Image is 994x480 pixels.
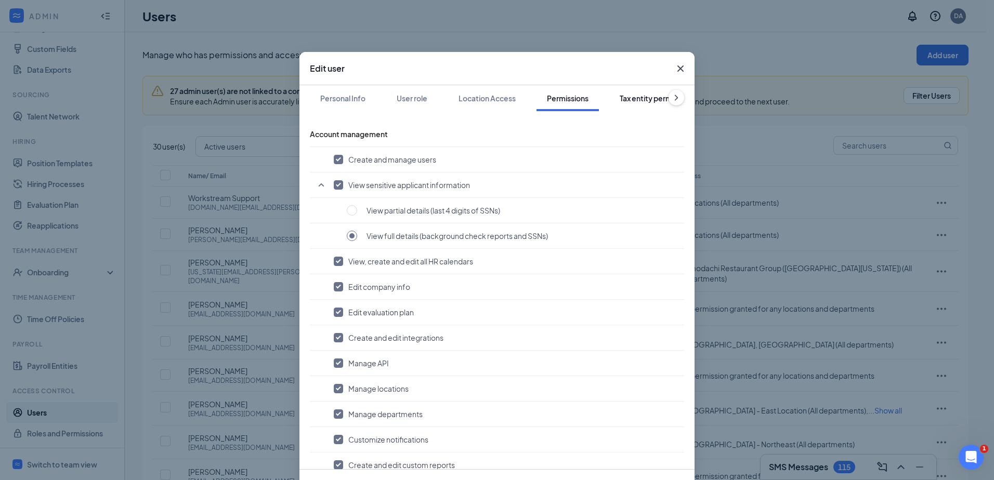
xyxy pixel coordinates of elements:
button: Manage departments [334,409,679,419]
span: Manage departments [348,409,423,419]
span: Manage locations [348,383,409,394]
button: View full details (background check reports and SSNs) [347,230,679,242]
span: View partial details (last 4 digits of SSNs) [367,205,500,216]
span: 1 [980,445,988,453]
button: Create and edit custom reports [334,460,679,470]
button: Manage locations [334,383,679,394]
button: Edit company info [334,282,679,292]
span: Customize notifications [348,434,428,445]
span: View full details (background check reports and SSNs) [367,231,548,241]
button: Close [666,52,695,85]
div: User role [397,93,427,103]
button: Create and manage users [334,154,679,165]
button: Create and edit integrations [334,332,679,343]
span: View, create and edit all HR calendars [348,256,473,266]
button: View sensitive applicant information [334,180,679,190]
span: View sensitive applicant information [348,180,470,190]
span: Create and edit integrations [348,332,443,343]
span: Edit company info [348,282,410,292]
span: Account management [310,129,388,139]
div: Permissions [547,93,588,103]
span: Create and edit custom reports [348,460,455,470]
div: Personal Info [320,93,365,103]
iframe: Intercom live chat [959,445,984,470]
svg: Cross [674,62,687,75]
div: Location Access [459,93,516,103]
h3: Edit user [310,63,345,74]
button: View partial details (last 4 digits of SSNs) [347,205,679,216]
span: Create and manage users [348,154,436,165]
button: ChevronRight [669,90,684,105]
span: Edit evaluation plan [348,307,414,317]
button: Customize notifications [334,434,679,445]
button: View, create and edit all HR calendars [334,256,679,266]
button: Manage API [334,358,679,368]
button: Edit evaluation plan [334,307,679,317]
div: Tax entity permissions [620,93,695,103]
svg: SmallChevronUp [315,179,328,191]
span: Manage API [348,358,389,368]
svg: ChevronRight [671,92,682,103]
